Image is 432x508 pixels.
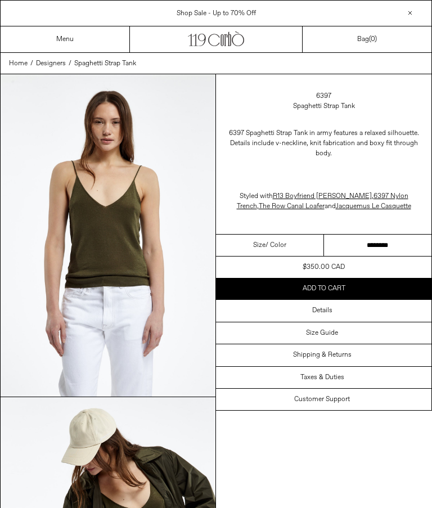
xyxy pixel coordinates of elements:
[229,129,419,158] span: 6397 Spaghetti Strap Tank in army features a relaxed silhouette. Details include v-neckline, knit...
[371,35,377,44] span: )
[177,9,256,18] a: Shop Sale - Up to 70% Off
[216,278,431,299] button: Add to cart
[336,202,411,211] a: Jacquemus Le Casquette
[69,59,71,69] span: /
[357,34,377,44] a: Bag()
[74,59,136,68] span: Spaghetti Strap Tank
[36,59,66,69] a: Designers
[36,59,66,68] span: Designers
[259,202,325,211] a: The Row Canal Loafer
[293,101,355,111] div: Spaghetti Strap Tank
[56,35,74,44] a: Menu
[30,59,33,69] span: /
[303,284,345,293] span: Add to cart
[237,192,411,211] span: Styled with , , and
[316,91,331,101] a: 6397
[371,35,375,44] span: 0
[293,351,352,359] h3: Shipping & Returns
[265,240,286,250] span: / Color
[312,307,332,314] h3: Details
[9,59,28,68] span: Home
[294,395,350,403] h3: Customer Support
[273,192,372,201] a: R13 Boyfriend [PERSON_NAME]
[9,59,28,69] a: Home
[300,374,344,381] h3: Taxes & Duties
[74,59,136,69] a: Spaghetti Strap Tank
[253,240,265,250] span: Size
[1,74,215,397] img: 202204234-119Corbo-ON-0024_1800x1800.jpg
[303,262,345,272] div: $350.00 CAD
[306,329,338,337] h3: Size Guide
